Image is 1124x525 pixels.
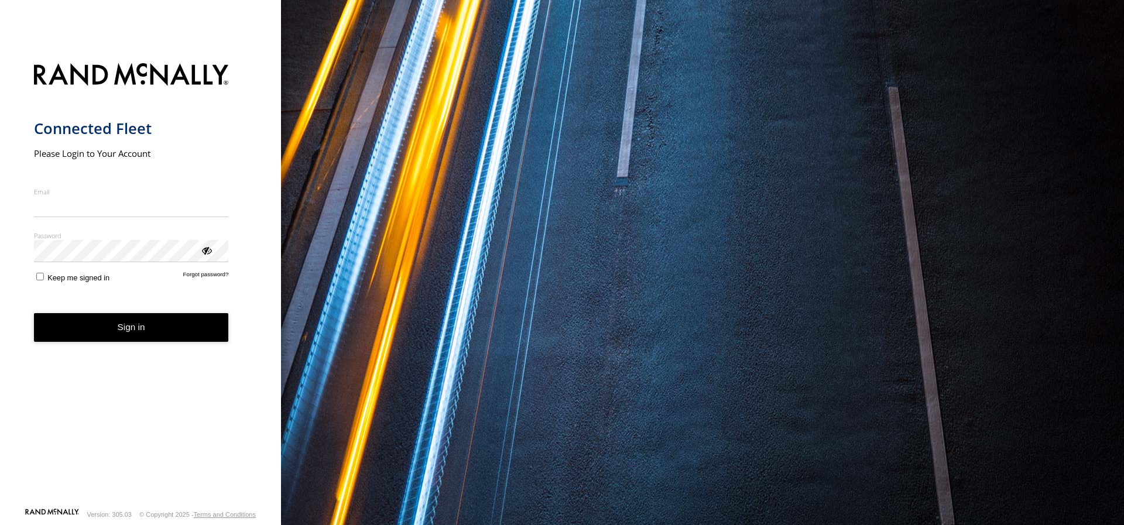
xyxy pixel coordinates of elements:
h1: Connected Fleet [34,119,229,138]
div: Version: 305.03 [87,511,132,518]
img: Rand McNally [34,61,229,91]
label: Email [34,187,229,196]
button: Sign in [34,313,229,342]
a: Forgot password? [183,271,229,282]
div: ViewPassword [200,244,212,256]
div: © Copyright 2025 - [139,511,256,518]
a: Visit our Website [25,509,79,520]
span: Keep me signed in [47,273,109,282]
label: Password [34,231,229,240]
a: Terms and Conditions [194,511,256,518]
form: main [34,56,248,507]
input: Keep me signed in [36,273,44,280]
h2: Please Login to Your Account [34,147,229,159]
